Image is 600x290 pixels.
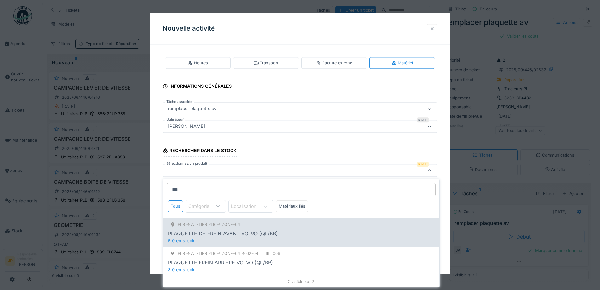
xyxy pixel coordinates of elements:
label: Tâche associée [165,99,194,105]
div: PLB -> Atelier PLB -> ZONE-04 [178,222,240,228]
div: Heures [188,60,208,66]
div: Matériaux liés [276,200,308,212]
div: Matériel [391,60,413,66]
div: Rechercher dans le stock [163,146,237,157]
div: Tous [168,200,183,212]
div: [PERSON_NAME] [165,123,208,130]
div: Facture externe [316,60,352,66]
div: PLAQUETTE DE FREIN AVANT VOLVO (QL/BB) [168,230,278,237]
div: Catégorie [188,203,218,210]
div: PLB -> Atelier PLB -> ZONE-04 -> 02-04 [178,251,258,257]
label: Sélectionnez un produit [165,161,209,167]
span: 5.0 en stock [168,238,195,243]
h3: Nouvelle activité [163,25,215,33]
label: Utilisateur [165,117,185,122]
div: 2 visible sur 2 [163,276,439,287]
div: Requis [417,162,429,167]
div: Informations générales [163,82,232,92]
div: PLAQUETTE FREIN ARRIERE VOLVO (QL/BB) [168,259,273,266]
span: 3.0 en stock [168,267,195,272]
div: 006 [273,251,280,257]
div: remplacer plaquette av [165,105,219,112]
div: Localisation [231,203,266,210]
div: Requis [417,118,429,123]
div: Transport [254,60,278,66]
